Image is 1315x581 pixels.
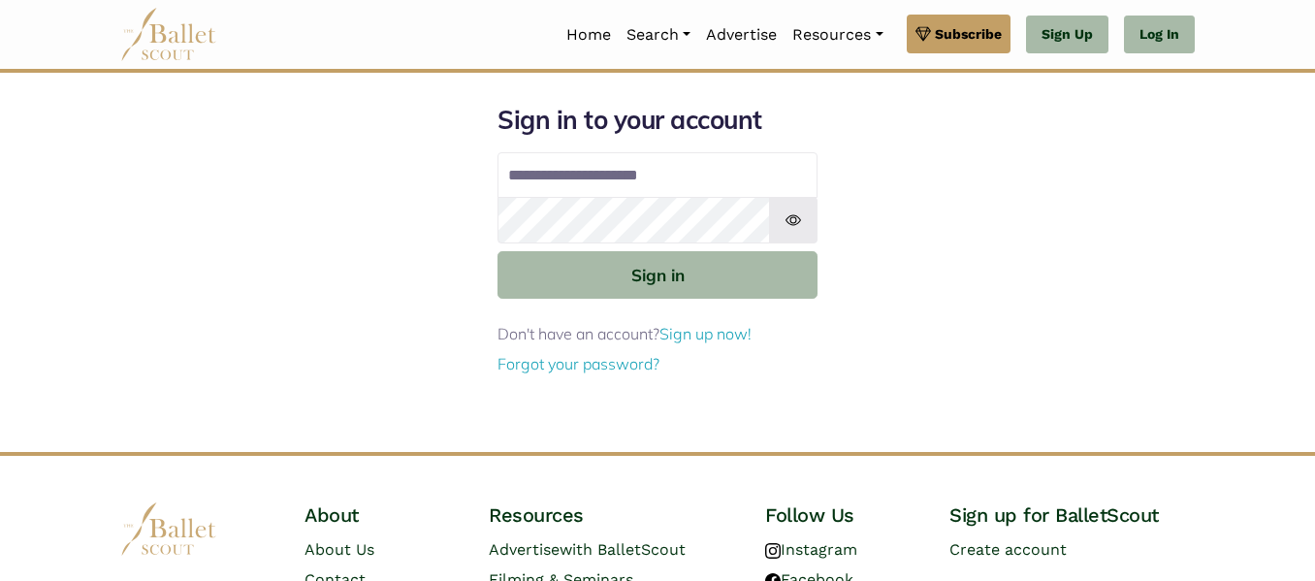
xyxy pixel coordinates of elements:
a: Create account [949,540,1067,559]
a: Log In [1124,16,1195,54]
a: Advertise [698,15,785,55]
h4: About [305,502,458,528]
h1: Sign in to your account [497,104,818,137]
h4: Sign up for BalletScout [949,502,1195,528]
a: Advertisewith BalletScout [489,540,686,559]
h4: Resources [489,502,734,528]
img: gem.svg [915,23,931,45]
a: Resources [785,15,890,55]
img: instagram logo [765,543,781,559]
a: Instagram [765,540,857,559]
a: Sign Up [1026,16,1108,54]
h4: Follow Us [765,502,918,528]
a: Subscribe [907,15,1010,53]
a: Search [619,15,698,55]
img: logo [120,502,217,556]
a: About Us [305,540,374,559]
button: Sign in [497,251,818,299]
p: Don't have an account? [497,322,818,347]
a: Forgot your password? [497,354,659,373]
span: with BalletScout [560,540,686,559]
a: Home [559,15,619,55]
a: Sign up now! [659,324,752,343]
span: Subscribe [935,23,1002,45]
